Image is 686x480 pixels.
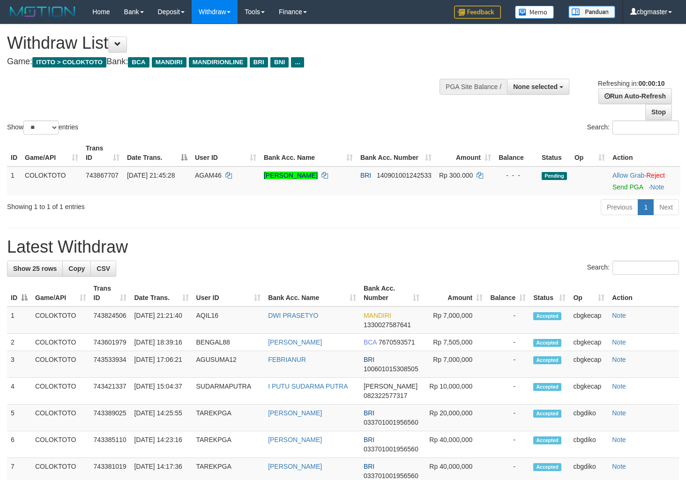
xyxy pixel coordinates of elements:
[435,140,495,166] th: Amount: activate to sort column ascending
[268,409,322,417] a: [PERSON_NAME]
[653,199,679,215] a: Next
[608,280,679,307] th: Action
[569,280,608,307] th: Op: activate to sort column ascending
[21,166,82,195] td: COLOKTOTO
[191,140,260,166] th: User ID: activate to sort column ascending
[13,265,57,272] span: Show 25 rows
[638,80,664,87] strong: 00:00:10
[486,334,529,351] td: -
[260,140,357,166] th: Bank Acc. Name: activate to sort column ascending
[193,378,265,405] td: SUDARMAPUTRA
[90,431,131,458] td: 743385110
[264,280,360,307] th: Bank Acc. Name: activate to sort column ascending
[612,356,626,363] a: Note
[612,436,626,443] a: Note
[486,351,529,378] td: -
[612,463,626,470] a: Note
[533,383,561,391] span: Accepted
[646,172,665,179] a: Reject
[612,172,644,179] a: Allow Grab
[515,6,554,19] img: Button%20Memo.svg
[495,140,538,166] th: Balance
[23,120,59,135] select: Showentries
[598,80,664,87] span: Refreshing in:
[587,261,679,275] label: Search:
[486,431,529,458] td: -
[598,88,672,104] a: Run Auto-Refresh
[513,83,558,90] span: None selected
[130,307,192,334] td: [DATE] 21:21:40
[7,198,279,211] div: Showing 1 to 1 of 1 entries
[82,140,123,166] th: Trans ID: activate to sort column ascending
[130,334,192,351] td: [DATE] 18:39:16
[612,382,626,390] a: Note
[612,409,626,417] a: Note
[31,431,90,458] td: COLOKTOTO
[90,378,131,405] td: 743421337
[62,261,91,277] a: Copy
[533,356,561,364] span: Accepted
[193,431,265,458] td: TAREKPGA
[364,419,418,426] span: Copy 033701001956560 to clipboard
[538,140,571,166] th: Status
[31,378,90,405] td: COLOKTOTO
[90,307,131,334] td: 743824506
[423,334,486,351] td: Rp 7,505,000
[533,339,561,347] span: Accepted
[291,57,304,67] span: ...
[21,140,82,166] th: Game/API: activate to sort column ascending
[128,57,149,67] span: BCA
[268,463,322,470] a: [PERSON_NAME]
[612,312,626,319] a: Note
[360,280,424,307] th: Bank Acc. Number: activate to sort column ascending
[32,57,106,67] span: ITOTO > COLOKTOTO
[364,392,407,399] span: Copy 082322577317 to clipboard
[364,338,377,346] span: BCA
[612,261,679,275] input: Search:
[507,79,569,95] button: None selected
[645,104,672,120] a: Stop
[360,172,371,179] span: BRI
[193,334,265,351] td: BENGAL88
[423,280,486,307] th: Amount: activate to sort column ascending
[612,183,643,191] a: Send PGA
[364,445,418,453] span: Copy 033701001956560 to clipboard
[454,6,501,19] img: Feedback.jpg
[379,338,415,346] span: Copy 7670593571 to clipboard
[364,472,418,480] span: Copy 033701001956560 to clipboard
[7,120,78,135] label: Show entries
[486,307,529,334] td: -
[499,171,534,180] div: - - -
[130,378,192,405] td: [DATE] 15:04:37
[533,312,561,320] span: Accepted
[571,140,609,166] th: Op: activate to sort column ascending
[193,405,265,431] td: TAREKPGA
[189,57,247,67] span: MANDIRIONLINE
[7,307,31,334] td: 1
[130,405,192,431] td: [DATE] 14:25:55
[268,356,306,363] a: FEBRIANUR
[7,280,31,307] th: ID: activate to sort column descending
[609,166,680,195] td: ·
[250,57,268,67] span: BRI
[268,382,348,390] a: I PUTU SUDARMA PUTRA
[364,436,374,443] span: BRI
[423,431,486,458] td: Rp 40,000,000
[423,307,486,334] td: Rp 7,000,000
[486,280,529,307] th: Balance: activate to sort column ascending
[90,405,131,431] td: 743389025
[364,356,374,363] span: BRI
[439,172,473,179] span: Rp 300.000
[31,351,90,378] td: COLOKTOTO
[7,351,31,378] td: 3
[609,140,680,166] th: Action
[127,172,175,179] span: [DATE] 21:45:28
[86,172,119,179] span: 743867707
[440,79,507,95] div: PGA Site Balance /
[364,365,418,373] span: Copy 100601015308505 to clipboard
[364,321,411,329] span: Copy 1330027587641 to clipboard
[612,120,679,135] input: Search:
[601,199,638,215] a: Previous
[569,405,608,431] td: cbgdiko
[68,265,85,272] span: Copy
